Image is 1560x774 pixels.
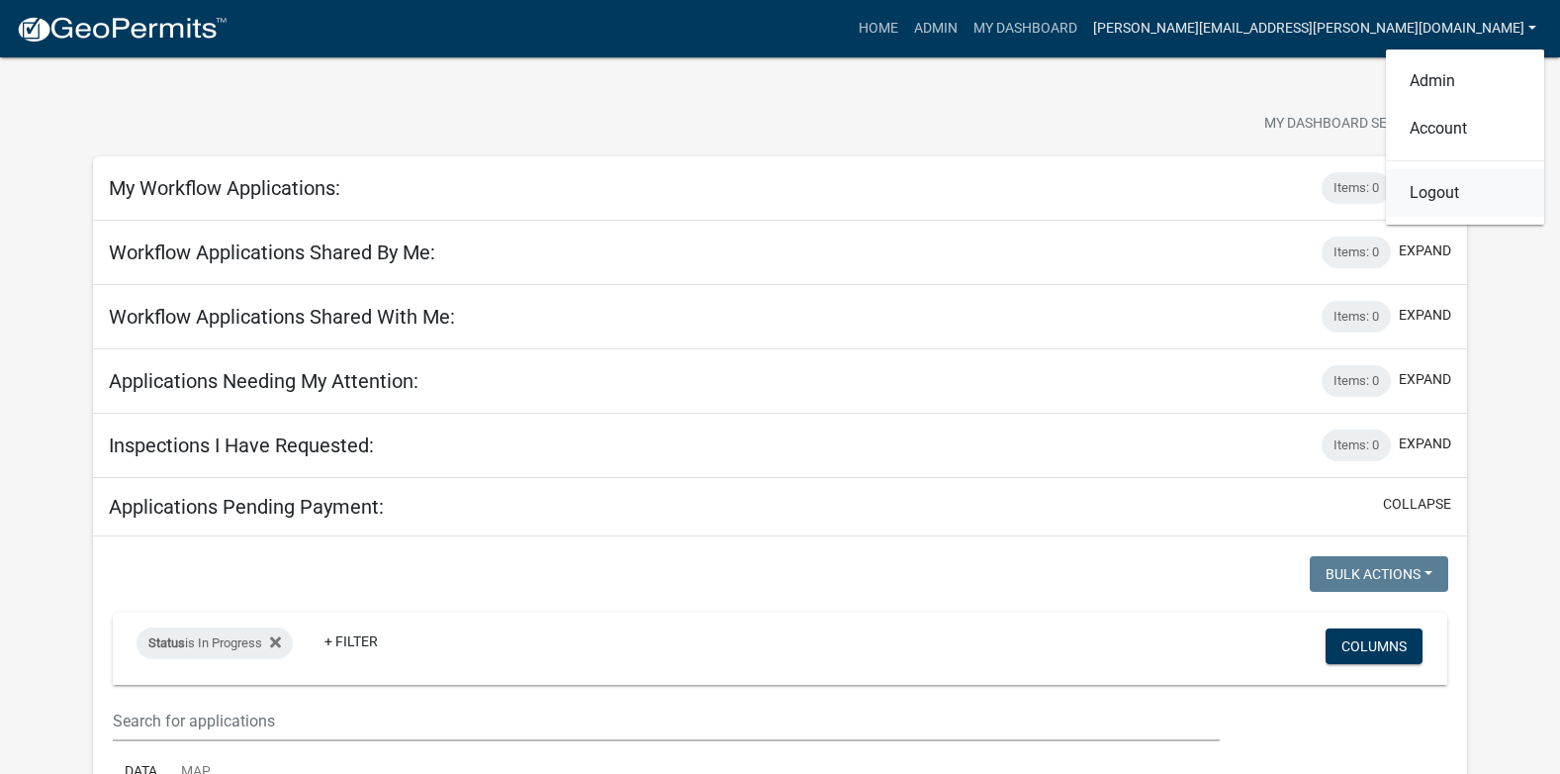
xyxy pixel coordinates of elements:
[1248,105,1478,144] button: My Dashboard Settingssettings
[1322,301,1391,333] div: Items: 0
[906,10,965,48] a: Admin
[1322,172,1391,204] div: Items: 0
[1085,10,1544,48] a: [PERSON_NAME][EMAIL_ADDRESS][PERSON_NAME][DOMAIN_NAME]
[109,495,384,519] h5: Applications Pending Payment:
[109,369,418,393] h5: Applications Needing My Attention:
[1326,629,1422,664] button: Columns
[109,305,455,329] h5: Workflow Applications Shared With Me:
[1399,434,1451,454] button: expand
[1399,305,1451,326] button: expand
[1399,369,1451,390] button: expand
[309,624,394,659] a: + Filter
[1386,57,1544,105] a: Admin
[1386,169,1544,217] a: Logout
[1322,430,1391,461] div: Items: 0
[148,635,185,650] span: Status
[1322,365,1391,397] div: Items: 0
[851,10,906,48] a: Home
[109,434,374,457] h5: Inspections I Have Requested:
[1322,237,1391,268] div: Items: 0
[1386,49,1544,225] div: [PERSON_NAME][EMAIL_ADDRESS][PERSON_NAME][DOMAIN_NAME]
[965,10,1085,48] a: My Dashboard
[1399,241,1451,261] button: expand
[1264,113,1434,137] span: My Dashboard Settings
[1383,494,1451,515] button: collapse
[1386,105,1544,152] a: Account
[109,241,435,264] h5: Workflow Applications Shared By Me:
[113,701,1220,741] input: Search for applications
[109,176,340,200] h5: My Workflow Applications:
[1310,556,1448,592] button: Bulk Actions
[137,628,293,659] div: is In Progress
